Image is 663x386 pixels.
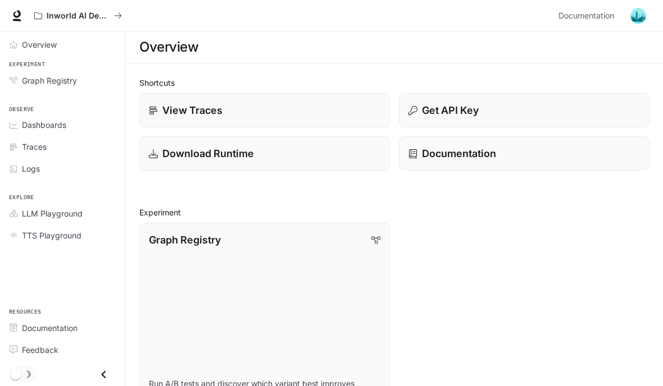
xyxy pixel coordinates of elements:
[4,204,121,223] a: LLM Playground
[47,11,110,21] p: Inworld AI Demos
[22,119,66,131] span: Dashboards
[4,35,121,54] a: Overview
[4,137,121,157] a: Traces
[162,146,254,161] p: Download Runtime
[554,4,623,27] a: Documentation
[29,4,127,27] button: All workspaces
[4,159,121,178] a: Logs
[22,163,40,174] span: Logs
[630,8,646,24] img: User avatar
[149,232,221,247] p: Graph Registry
[22,322,78,334] span: Documentation
[4,340,121,360] a: Feedback
[162,103,222,118] p: View Traces
[139,93,390,127] a: View Traces
[4,71,121,90] a: Graph Registry
[399,136,650,171] a: Documentation
[10,367,21,380] span: Dark mode toggle
[22,208,83,219] span: LLM Playground
[139,136,390,171] a: Download Runtime
[22,229,81,241] span: TTS Playground
[422,146,496,161] p: Documentation
[22,141,47,153] span: Traces
[4,318,121,338] a: Documentation
[91,363,116,386] button: Close drawer
[422,103,479,118] p: Get API Key
[22,39,57,50] span: Overview
[22,344,58,356] span: Feedback
[139,206,650,218] h2: Experiment
[4,226,121,245] a: TTS Playground
[139,77,650,89] h2: Shortcuts
[558,9,614,23] span: Documentation
[4,115,121,135] a: Dashboards
[139,36,198,58] h1: Overview
[22,75,77,86] span: Graph Registry
[627,4,650,27] button: User avatar
[399,93,650,127] button: Get API Key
